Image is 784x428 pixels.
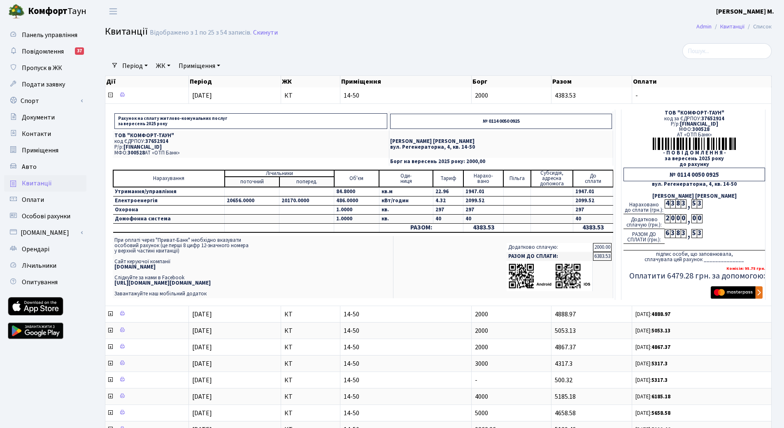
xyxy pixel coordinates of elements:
[573,224,613,232] td: 4383.53
[651,409,670,417] b: 5658.58
[508,263,591,290] img: apps-qrcodes.png
[4,257,86,274] a: Лічильники
[284,360,337,367] span: КТ
[4,43,86,60] a: Повідомлення37
[686,229,691,239] div: ,
[114,113,387,129] p: Рахунок на сплату житлово-комунальних послуг за вересень 2025 року
[105,24,148,39] span: Квитанції
[632,76,772,87] th: Оплати
[692,126,710,133] span: 300528
[22,278,58,287] span: Опитування
[551,76,632,87] th: Разом
[253,29,278,37] a: Скинути
[189,76,281,87] th: Період
[4,60,86,76] a: Пропуск в ЖК
[623,122,765,127] div: Р/р:
[22,195,44,204] span: Оплати
[113,236,393,298] td: При оплаті через "Приват-Банк" необхідно вказувати особовий рахунок (це перші 8 цифр 12-значного ...
[4,159,86,175] a: Авто
[284,377,337,384] span: КТ
[4,142,86,159] a: Приміщення
[665,214,670,223] div: 2
[113,215,225,224] td: Домофонна система
[507,243,593,252] td: Додатково сплачую:
[635,92,768,99] span: -
[22,30,77,40] span: Панель управління
[22,63,62,73] span: Пропуск в ЖК
[623,194,765,199] div: [PERSON_NAME] [PERSON_NAME]
[390,145,612,150] p: вул. Регенераторна, 4, кв. 14-50
[623,110,765,116] div: ТОВ "КОМФОРТ-ТАУН"
[192,376,212,385] span: [DATE]
[114,139,387,144] p: код ЄДРПОУ:
[651,311,670,318] b: 4888.97
[463,206,503,215] td: 297
[28,5,67,18] b: Комфорт
[623,271,765,281] h5: Оплатити 6479.28 грн. за допомогою:
[225,177,279,187] td: поточний
[573,170,613,187] td: До cплати
[635,409,670,417] small: [DATE]:
[696,22,712,31] a: Admin
[573,187,613,196] td: 1947.01
[28,5,86,19] span: Таун
[555,91,576,100] span: 4383.53
[4,76,86,93] a: Подати заявку
[22,162,37,171] span: Авто
[103,5,123,18] button: Переключити навігацію
[344,327,468,334] span: 14-50
[4,175,86,192] a: Квитанції
[192,91,212,100] span: [DATE]
[344,410,468,416] span: 14-50
[390,114,612,129] p: № 0114 0050 0925
[593,252,612,261] td: 6383.53
[334,187,379,196] td: 84.8000
[379,224,463,232] td: РАЗОМ:
[531,170,573,187] td: Субсидія, адресна допомога
[472,76,551,87] th: Борг
[433,206,463,215] td: 297
[726,265,765,271] b: Комісія: 95.75 грн.
[22,47,64,56] span: Повідомлення
[635,360,668,367] small: [DATE]:
[697,229,702,238] div: 3
[225,196,279,206] td: 20656.0000
[623,127,765,132] div: МФО:
[593,243,612,252] td: 2000.00
[340,76,472,87] th: Приміщення
[623,156,765,161] div: за вересень 2025 року
[433,196,463,206] td: 4.32
[681,229,686,238] div: 3
[22,80,65,89] span: Подати заявку
[153,59,174,73] a: ЖК
[623,132,765,138] div: АТ «ОТП Банк»
[284,344,337,351] span: КТ
[691,199,697,208] div: 5
[635,344,670,351] small: [DATE]:
[635,327,670,334] small: [DATE]:
[716,7,774,16] a: [PERSON_NAME] М.
[463,215,503,224] td: 40
[475,91,488,100] span: 2000
[691,214,697,223] div: 0
[463,196,503,206] td: 2099.52
[123,143,162,151] span: [FINANCIAL_ID]
[22,261,56,270] span: Лічильники
[555,359,572,368] span: 4317.3
[8,3,25,20] img: logo.png
[623,162,765,167] div: до рахунку
[225,170,334,177] td: Лічильники
[22,212,70,221] span: Особові рахунки
[475,392,488,401] span: 4000
[192,343,212,352] span: [DATE]
[284,393,337,400] span: КТ
[665,199,670,208] div: 4
[105,76,189,87] th: Дії
[680,120,718,128] span: [FINANCIAL_ID]
[281,76,340,87] th: ЖК
[555,392,576,401] span: 5185.18
[344,344,468,351] span: 14-50
[334,206,379,215] td: 1.0000
[475,326,488,335] span: 2000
